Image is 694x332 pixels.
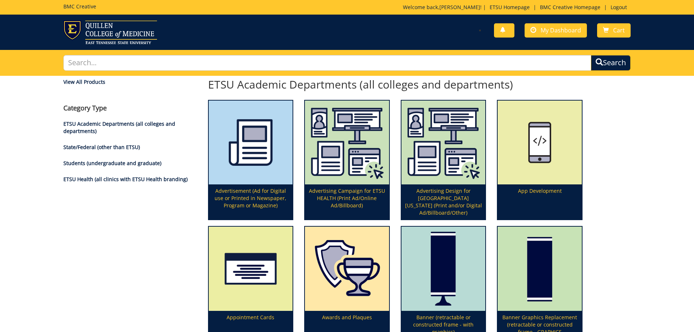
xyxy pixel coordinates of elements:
[597,23,631,38] a: Cart
[305,227,389,311] img: plaques-5a7339fccbae09.63825868.png
[607,4,631,11] a: Logout
[541,26,581,34] span: My Dashboard
[486,4,533,11] a: ETSU Homepage
[498,101,582,185] img: app%20development%20icon-655684178ce609.47323231.png
[63,20,157,44] img: ETSU logo
[401,227,486,311] img: retractable-banner-59492b401f5aa8.64163094.png
[401,101,486,220] a: Advertising Design for [GEOGRAPHIC_DATA][US_STATE] (Print and/or Digital Ad/Billboard/Other)
[401,101,486,185] img: etsu%20health%20marketing%20campaign%20image-6075f5506d2aa2.29536275.png
[63,105,197,112] h4: Category Type
[613,26,625,34] span: Cart
[498,184,582,219] p: App Development
[208,78,583,90] h2: ETSU Academic Departments (all colleges and departments)
[63,144,140,151] a: State/Federal (other than ETSU)
[403,4,631,11] p: Welcome back, ! | | |
[209,184,293,219] p: Advertisement (Ad for Digital use or Printed in Newspaper, Program or Magazine)
[498,101,582,220] a: App Development
[305,184,389,219] p: Advertising Campaign for ETSU HEALTH (Print Ad/Online Ad/Billboard)
[209,101,293,220] a: Advertisement (Ad for Digital use or Printed in Newspaper, Program or Magazine)
[536,4,604,11] a: BMC Creative Homepage
[305,101,389,185] img: etsu%20health%20marketing%20campaign%20image-6075f5506d2aa2.29536275.png
[63,55,592,71] input: Search...
[525,23,587,38] a: My Dashboard
[439,4,480,11] a: [PERSON_NAME]
[401,184,486,219] p: Advertising Design for [GEOGRAPHIC_DATA][US_STATE] (Print and/or Digital Ad/Billboard/Other)
[63,120,175,134] a: ETSU Academic Departments (all colleges and departments)
[63,160,161,167] a: Students (undergraduate and graduate)
[63,78,197,86] a: View All Products
[305,101,389,220] a: Advertising Campaign for ETSU HEALTH (Print Ad/Online Ad/Billboard)
[209,227,293,311] img: appointment%20cards-6556843a9f7d00.21763534.png
[63,4,96,9] h5: BMC Creative
[591,55,631,71] button: Search
[498,227,582,311] img: graphics-only-banner-5949222f1cdc31.93524894.png
[209,101,293,185] img: printmedia-5fff40aebc8a36.86223841.png
[63,176,188,183] a: ETSU Health (all clinics with ETSU Health branding)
